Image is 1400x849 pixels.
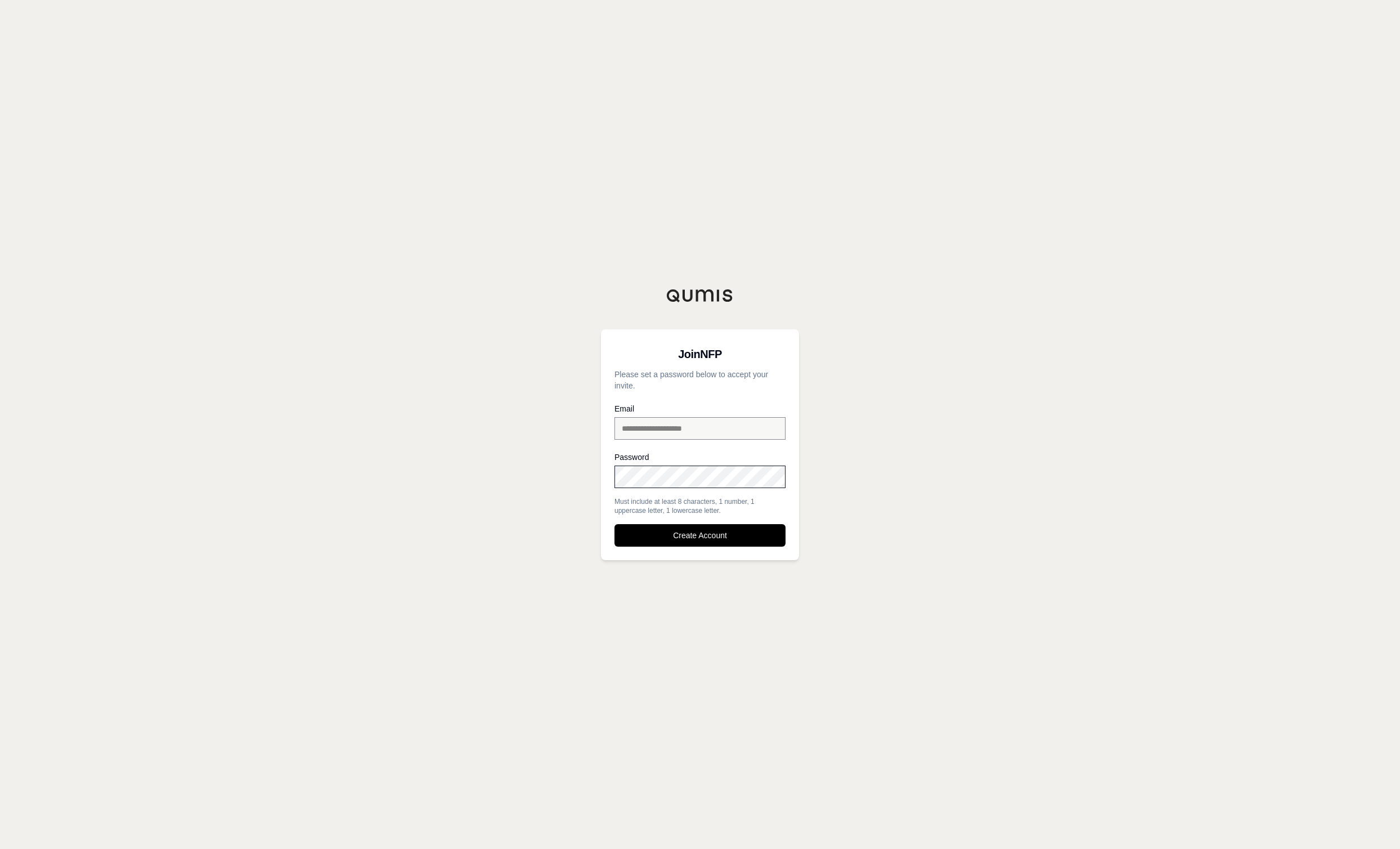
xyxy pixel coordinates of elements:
div: Must include at least 8 characters, 1 number, 1 uppercase letter, 1 lowercase letter. [614,497,786,515]
label: Email [614,405,786,413]
label: Password [614,453,786,461]
h3: Join NFP [614,343,786,365]
img: Qumis [666,289,734,302]
button: Create Account [614,524,786,547]
p: Please set a password below to accept your invite. [614,369,786,391]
